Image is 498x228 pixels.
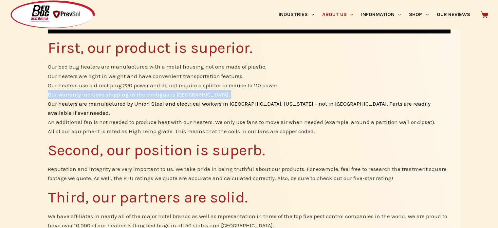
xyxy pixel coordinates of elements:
span: Our heaters are light in weight and have convenient transportation features. [48,72,244,81]
div: First, our product is superior.​ [48,40,451,56]
p: Reputation and integrity are very important to us. We take pride in being truthful about our prod... [48,164,451,183]
div: Second, our position is superb. [48,142,451,158]
span: All of our equipment is rated as High Temp grade. This means that the coils in our fans are coppe... [48,127,315,136]
span: Our heaters use a direct plug 220 power and do not require a splitter to reduce to 110 power. [48,81,279,90]
span: Our warranty includes shipping in the contiguous [GEOGRAPHIC_DATA]. [48,90,230,99]
span: An additional fan is not needed to produce heat with our heaters. We only use fans to move air wh... [48,117,435,127]
div: Third, our partners are solid. [48,190,451,205]
button: Open LiveChat chat widget [5,3,25,22]
span: Our bed bug heaters are manufactured with a metal housing not one made of plastic. [48,62,267,71]
span: Our heaters are manufactured by Union Steel and electrical workers in [GEOGRAPHIC_DATA], [US_STAT... [48,99,451,117]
